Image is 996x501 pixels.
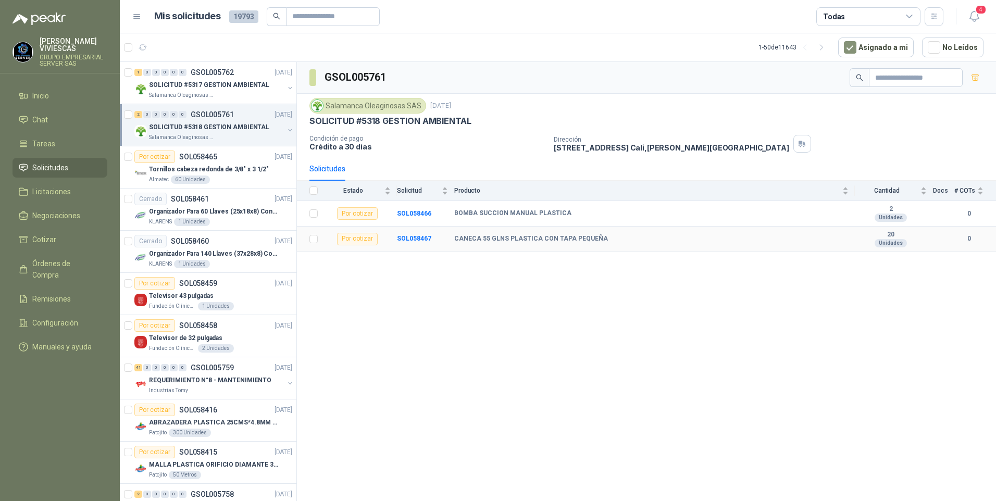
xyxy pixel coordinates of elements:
p: Dirección [554,136,789,143]
img: Company Logo [134,167,147,180]
span: Licitaciones [32,186,71,197]
div: 0 [170,491,178,498]
p: ABRAZADERA PLASTICA 25CMS*4.8MM NEGRA [149,418,279,428]
p: SOLICITUD #5318 GESTION AMBIENTAL [309,116,471,127]
img: Company Logo [134,420,147,433]
p: Tornillos cabeza redonda de 3/8" x 3 1/2" [149,165,269,174]
button: 4 [965,7,983,26]
div: Por cotizar [134,319,175,332]
p: SOL058415 [179,448,217,456]
img: Company Logo [134,209,147,222]
div: 0 [170,69,178,76]
p: [DATE] [275,236,292,246]
a: CerradoSOL058461[DATE] Company LogoOrganizador Para 60 Llaves (25x18x8) Con CerraduraKLARENS1 Uni... [120,189,296,231]
a: Licitaciones [13,182,107,202]
img: Company Logo [312,100,323,111]
p: KLARENS [149,260,172,268]
p: [DATE] [275,363,292,373]
div: Salamanca Oleaginosas SAS [309,98,426,114]
a: Tareas [13,134,107,154]
h3: GSOL005761 [325,69,388,85]
p: Industrias Tomy [149,386,188,395]
div: 0 [179,111,186,118]
span: 4 [975,5,987,15]
div: 60 Unidades [171,176,210,184]
b: CANECA 55 GLNS PLASTICA CON TAPA PEQUEÑA [454,235,608,243]
span: search [856,74,863,81]
span: Cantidad [855,187,918,194]
th: Solicitud [397,181,454,201]
div: 0 [143,111,151,118]
b: SOL058466 [397,210,431,217]
th: # COTs [954,181,996,201]
a: Configuración [13,313,107,333]
p: [DATE] [275,447,292,457]
span: Chat [32,114,48,126]
a: 2 0 0 0 0 0 GSOL005761[DATE] Company LogoSOLICITUD #5318 GESTION AMBIENTALSalamanca Oleaginosas SAS [134,108,294,142]
span: Configuración [32,317,78,329]
div: 41 [134,364,142,371]
p: Fundación Clínica Shaio [149,302,196,310]
a: Por cotizarSOL058416[DATE] Company LogoABRAZADERA PLASTICA 25CMS*4.8MM NEGRAPatojito300 Unidades [120,399,296,442]
button: Asignado a mi [838,37,914,57]
p: GSOL005758 [191,491,234,498]
p: Televisor 43 pulgadas [149,291,213,301]
b: BOMBA SUCCION MANUAL PLASTICA [454,209,571,218]
p: [DATE] [275,194,292,204]
img: Company Logo [134,294,147,306]
div: Cerrado [134,193,167,205]
span: Inicio [32,90,49,102]
span: Tareas [32,138,55,149]
div: 1 [134,69,142,76]
p: GRUPO EMPRESARIAL SERVER SAS [40,54,107,67]
th: Estado [324,181,397,201]
p: [DATE] [430,101,451,111]
div: Unidades [875,239,907,247]
p: [DATE] [275,152,292,162]
span: Producto [454,187,840,194]
span: search [273,12,280,20]
button: No Leídos [922,37,983,57]
p: [STREET_ADDRESS] Cali , [PERSON_NAME][GEOGRAPHIC_DATA] [554,143,789,152]
p: Almatec [149,176,169,184]
p: Patojito [149,471,167,479]
a: Por cotizarSOL058458[DATE] Company LogoTelevisor de 32 pulgadasFundación Clínica Shaio2 Unidades [120,315,296,357]
div: 0 [161,491,169,498]
a: Órdenes de Compra [13,254,107,285]
a: Por cotizarSOL058465[DATE] Company LogoTornillos cabeza redonda de 3/8" x 3 1/2"Almatec60 Unidades [120,146,296,189]
span: Remisiones [32,293,71,305]
span: Solicitudes [32,162,68,173]
span: Solicitud [397,187,440,194]
p: Salamanca Oleaginosas SAS [149,133,215,142]
div: 0 [143,69,151,76]
img: Logo peakr [13,12,66,25]
div: 0 [143,364,151,371]
img: Company Logo [13,42,33,62]
p: Patojito [149,429,167,437]
a: Remisiones [13,289,107,309]
a: 41 0 0 0 0 0 GSOL005759[DATE] Company LogoREQUERIMIENTO N°8 - MANTENIMIENTOIndustrias Tomy [134,361,294,395]
img: Company Logo [134,83,147,95]
div: 0 [152,491,160,498]
div: Por cotizar [337,207,378,220]
p: [DATE] [275,405,292,415]
a: Por cotizarSOL058415[DATE] Company LogoMALLA PLASTICA ORIFICIO DIAMANTE 3MMPatojito50 Metros [120,442,296,484]
p: SOL058460 [171,237,209,245]
img: Company Logo [134,336,147,348]
b: 0 [954,209,983,219]
div: 0 [179,491,186,498]
div: 1 Unidades [198,302,234,310]
p: Televisor de 32 pulgadas [149,333,222,343]
div: Por cotizar [134,404,175,416]
p: Fundación Clínica Shaio [149,344,196,353]
p: [DATE] [275,321,292,331]
p: MALLA PLASTICA ORIFICIO DIAMANTE 3MM [149,460,279,470]
p: SOL058459 [179,280,217,287]
div: 2 [134,491,142,498]
a: CerradoSOL058460[DATE] Company LogoOrganizador Para 140 Llaves (37x28x8) Con CerraduraKLARENS1 Un... [120,231,296,273]
a: Inicio [13,86,107,106]
p: Organizador Para 60 Llaves (25x18x8) Con Cerradura [149,207,279,217]
div: 1 Unidades [174,260,210,268]
p: [DATE] [275,110,292,120]
p: Condición de pago [309,135,545,142]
